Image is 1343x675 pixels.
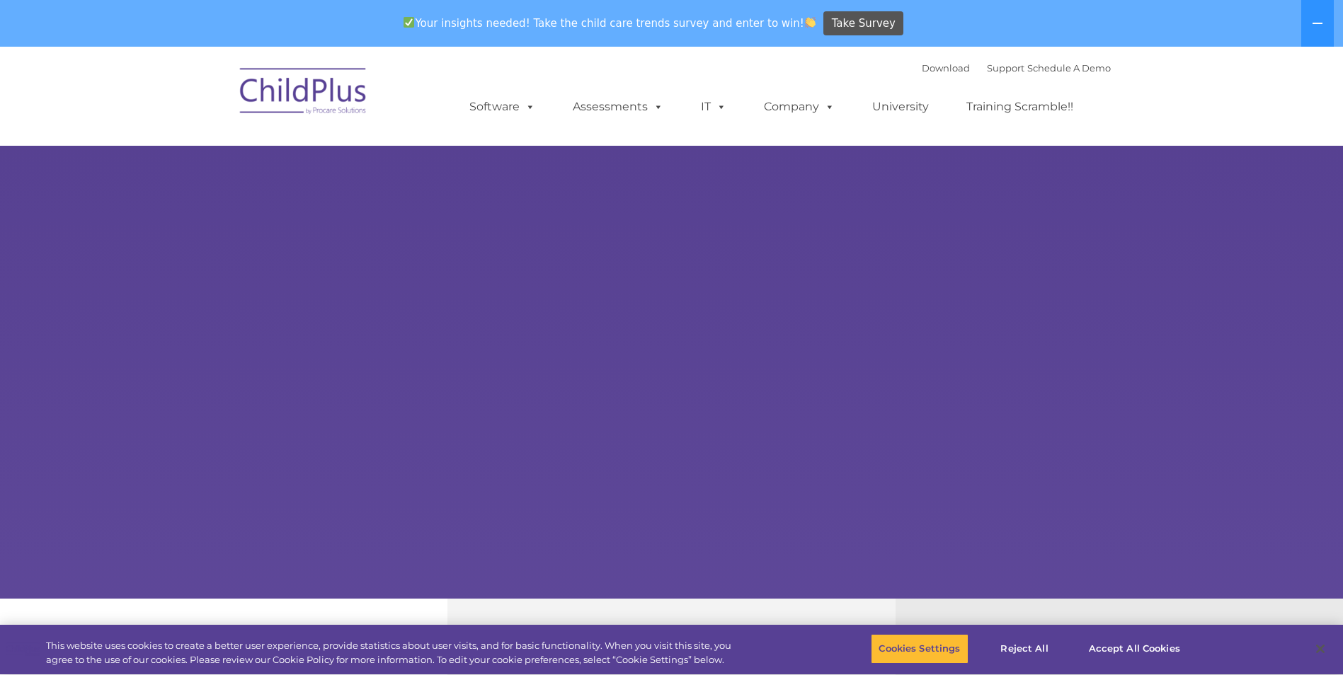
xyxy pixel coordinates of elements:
button: Reject All [981,634,1069,664]
a: Schedule A Demo [1027,62,1111,74]
span: Phone number [197,151,257,162]
a: Software [455,93,549,121]
img: ChildPlus by Procare Solutions [233,58,375,129]
a: Support [987,62,1024,74]
img: ✅ [404,17,414,28]
font: | [922,62,1111,74]
img: 👏 [805,17,816,28]
a: Company [750,93,849,121]
a: Take Survey [823,11,903,36]
a: University [858,93,943,121]
a: IT [687,93,741,121]
button: Cookies Settings [871,634,968,664]
button: Close [1305,633,1336,664]
button: Accept All Cookies [1081,634,1188,664]
div: This website uses cookies to create a better user experience, provide statistics about user visit... [46,639,738,667]
span: Take Survey [832,11,896,36]
a: Assessments [559,93,678,121]
a: Download [922,62,970,74]
span: Your insights needed! Take the child care trends survey and enter to win! [398,9,822,37]
a: Training Scramble!! [952,93,1087,121]
span: Last name [197,93,240,104]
